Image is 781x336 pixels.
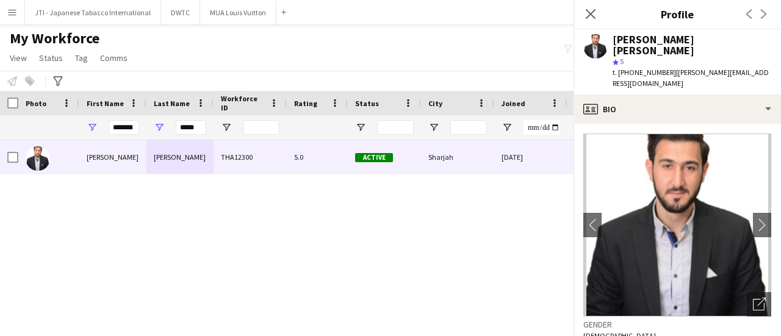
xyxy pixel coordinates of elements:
h3: Gender [583,319,771,330]
button: DWTC [161,1,200,24]
h3: Profile [574,6,781,22]
a: Status [34,50,68,66]
div: Open photos pop-in [747,292,771,316]
span: Status [355,99,379,108]
div: THA12300 [214,140,287,174]
span: My Workforce [10,29,99,48]
a: Tag [70,50,93,66]
img: Crew avatar or photo [583,134,771,316]
button: MUA Louis Vuitton [200,1,276,24]
div: [PERSON_NAME] [PERSON_NAME] [613,34,771,56]
span: Rating [294,99,317,108]
div: Bio [574,95,781,124]
button: Open Filter Menu [154,122,165,133]
span: Photo [26,99,46,108]
input: City Filter Input [450,120,487,135]
span: View [10,52,27,63]
input: Last Name Filter Input [176,120,206,135]
span: 5 [620,57,624,66]
span: t. [PHONE_NUMBER] [613,68,676,77]
span: Comms [100,52,128,63]
div: [DATE] [494,140,567,174]
a: View [5,50,32,66]
button: Open Filter Menu [428,122,439,133]
span: Last Name [154,99,190,108]
span: Active [355,153,393,162]
span: Status [39,52,63,63]
div: 632 days [567,140,641,174]
div: [PERSON_NAME] [79,140,146,174]
app-action-btn: Advanced filters [51,74,65,88]
input: Workforce ID Filter Input [243,120,279,135]
span: City [428,99,442,108]
button: Open Filter Menu [355,122,366,133]
span: Tag [75,52,88,63]
input: Status Filter Input [377,120,414,135]
button: JTI - Japanese Tabacco International [25,1,161,24]
button: Open Filter Menu [221,122,232,133]
button: Open Filter Menu [502,122,513,133]
span: First Name [87,99,124,108]
span: Workforce ID [221,94,265,112]
span: Joined [502,99,525,108]
span: | [PERSON_NAME][EMAIL_ADDRESS][DOMAIN_NAME] [613,68,769,88]
input: Joined Filter Input [524,120,560,135]
div: Sharjah [421,140,494,174]
img: Ibrahim Muhammad Naeem [26,146,50,171]
input: First Name Filter Input [109,120,139,135]
div: [PERSON_NAME] [146,140,214,174]
div: 5.0 [287,140,348,174]
a: Comms [95,50,132,66]
button: Open Filter Menu [87,122,98,133]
